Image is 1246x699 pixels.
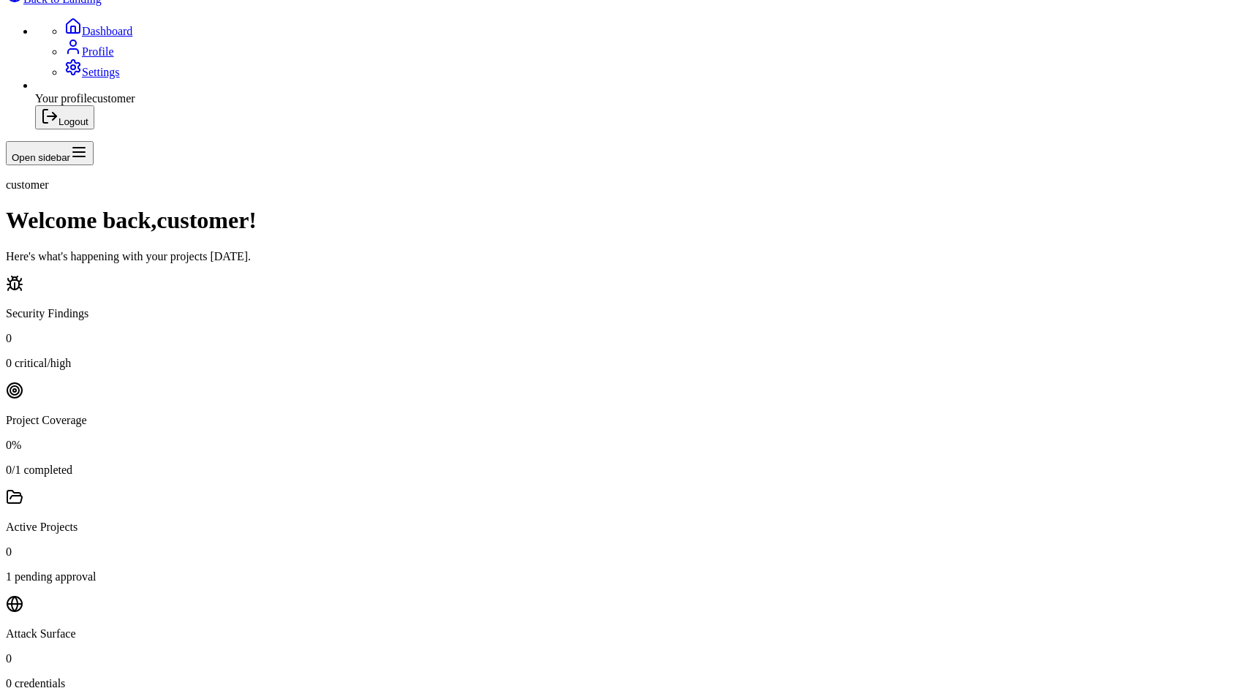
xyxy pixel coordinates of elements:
[6,332,1240,345] p: 0
[64,45,114,58] a: Profile
[6,677,1240,690] p: 0 credentials
[64,66,120,78] a: Settings
[6,414,1240,427] p: Project Coverage
[6,627,1240,641] p: Attack Surface
[6,439,1240,452] p: 0%
[92,92,135,105] span: customer
[6,464,1240,477] p: 0/1 completed
[6,207,1240,234] h1: Welcome back, customer !
[64,25,132,37] a: Dashboard
[6,652,1240,665] p: 0
[6,545,1240,559] p: 0
[6,521,1240,534] p: Active Projects
[6,307,1240,320] p: Security Findings
[6,141,94,165] button: Open sidebar
[6,250,1240,263] p: Here's what's happening with your projects [DATE].
[6,570,1240,583] p: 1 pending approval
[6,357,1240,370] p: 0 critical/high
[12,152,70,163] span: Open sidebar
[6,178,49,191] span: customer
[35,92,92,105] span: Your profile
[35,105,94,129] button: Logout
